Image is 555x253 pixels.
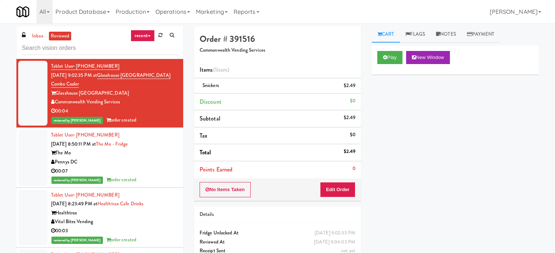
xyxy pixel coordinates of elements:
[97,200,143,207] a: Healthtrax Cafe Drinks
[106,236,136,243] span: order created
[200,182,251,197] button: No Items Taken
[51,149,178,158] div: The Mo
[51,141,96,147] span: [DATE] 8:50:11 PM at
[344,113,356,122] div: $2.49
[30,32,45,41] a: inbox
[350,130,355,139] div: $0
[200,66,229,74] span: Items
[200,238,355,247] div: Reviewed At
[51,237,103,244] span: reviewed by [PERSON_NAME]
[200,148,211,157] span: Total
[462,26,500,43] a: Payment
[350,96,355,106] div: $0
[315,229,355,238] div: [DATE] 9:02:35 PM
[51,217,178,226] div: Vital Bites Vending
[16,128,183,188] li: Tablet User· [PHONE_NUMBER][DATE] 8:50:11 PM atThe Mo - FridgeThe MoPennys DC00:07reviewed by [PE...
[51,131,119,138] a: Tablet User· [PHONE_NUMBER]
[51,226,178,236] div: 00:03
[51,200,97,207] span: [DATE] 8:23:49 PM at
[51,158,178,167] div: Pennys DC
[51,167,178,176] div: 00:07
[344,81,356,90] div: $2.49
[49,32,72,41] a: reviewed
[200,131,207,140] span: Tax
[131,30,155,41] a: recent
[74,191,119,198] span: · [PHONE_NUMBER]
[16,5,29,18] img: Micromart
[51,72,97,79] span: [DATE] 9:02:35 PM at
[217,66,227,74] ng-pluralize: item
[200,210,355,219] div: Details
[74,63,119,70] span: · [PHONE_NUMBER]
[51,117,103,124] span: reviewed by [PERSON_NAME]
[51,89,178,98] div: Glasshouse [GEOGRAPHIC_DATA]
[314,238,355,247] div: [DATE] 9:04:03 PM
[406,51,450,64] button: New Window
[400,26,431,43] a: Flags
[16,59,183,128] li: Tablet User· [PHONE_NUMBER][DATE] 9:02:35 PM atGlasshouse [GEOGRAPHIC_DATA] Combo CoolerGlasshous...
[51,63,119,70] a: Tablet User· [PHONE_NUMBER]
[74,131,119,138] span: · [PHONE_NUMBER]
[51,107,178,116] div: 00:04
[200,34,355,44] h4: Order # 391516
[203,82,219,89] span: Snickers
[51,209,178,218] div: Healthtrax
[200,229,355,238] div: Fridge Unlocked At
[51,72,170,88] a: Glasshouse [GEOGRAPHIC_DATA] Combo Cooler
[200,98,221,106] span: Discount
[431,26,462,43] a: Notes
[106,116,136,123] span: order created
[51,177,103,184] span: reviewed by [PERSON_NAME]
[213,66,230,74] span: (1 )
[106,176,136,183] span: order created
[200,48,355,53] h5: Commonwealth Vending Services
[51,98,178,107] div: Commonwealth Vending Services
[377,51,402,64] button: Play
[352,164,355,173] div: 0
[320,182,355,197] button: Edit Order
[51,191,119,198] a: Tablet User· [PHONE_NUMBER]
[200,165,232,174] span: Points Earned
[22,41,178,55] input: Search vision orders
[372,26,400,43] a: Cart
[200,114,220,123] span: Subtotal
[344,147,356,156] div: $2.49
[96,141,128,147] a: The Mo - Fridge
[16,188,183,248] li: Tablet User· [PHONE_NUMBER][DATE] 8:23:49 PM atHealthtrax Cafe DrinksHealthtraxVital Bites Vendin...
